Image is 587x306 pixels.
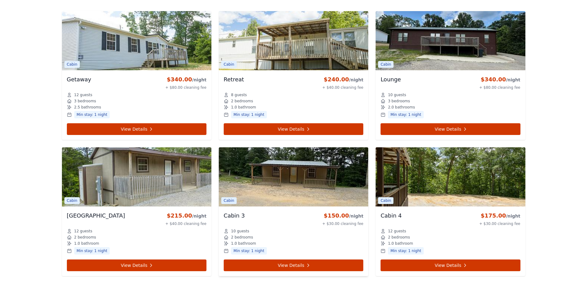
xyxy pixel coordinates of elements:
div: + $80.00 cleaning fee [165,85,206,90]
img: Cabin 4 [376,147,525,206]
span: 2.0 bathrooms [388,105,415,110]
h3: Lounge [381,75,401,84]
div: + $30.00 cleaning fee [322,221,363,226]
span: 3 bedrooms [74,99,96,104]
span: 1.0 bathroom [231,241,256,246]
span: 12 guests [388,229,406,234]
span: Cabin [64,197,80,204]
a: View Details [67,123,206,135]
h3: [GEOGRAPHIC_DATA] [67,211,125,220]
span: Min stay: 1 night [74,247,110,255]
h3: Retreat [224,75,244,84]
a: View Details [224,259,363,271]
span: /night [192,214,206,218]
span: 2 bedrooms [231,99,253,104]
span: 12 guests [74,229,92,234]
span: 2 bedrooms [231,235,253,240]
div: + $40.00 cleaning fee [165,221,206,226]
span: 2 bedrooms [388,235,410,240]
a: View Details [381,259,520,271]
span: 12 guests [74,92,92,97]
span: Cabin [378,61,393,68]
span: /night [506,214,520,218]
span: Cabin [378,197,393,204]
span: /night [349,77,364,82]
span: Min stay: 1 night [74,111,110,118]
div: + $40.00 cleaning fee [322,85,363,90]
span: /night [192,77,206,82]
span: 3 bedrooms [388,99,410,104]
div: + $30.00 cleaning fee [479,221,520,226]
div: $215.00 [165,211,206,220]
h3: Cabin 3 [224,211,245,220]
div: $340.00 [479,75,520,84]
span: Min stay: 1 night [231,111,267,118]
div: $240.00 [322,75,363,84]
img: Hillbilly Palace [62,147,211,206]
span: 8 guests [231,92,247,97]
span: 2.5 bathrooms [74,105,101,110]
img: Cabin 3 [219,147,368,206]
span: 10 guests [231,229,249,234]
span: 2 bedrooms [74,235,96,240]
div: $150.00 [322,211,363,220]
div: $175.00 [479,211,520,220]
span: /night [506,77,520,82]
img: Getaway [62,11,211,70]
span: /night [349,214,364,218]
a: View Details [67,259,206,271]
span: Min stay: 1 night [388,111,424,118]
span: 1.0 bathroom [231,105,256,110]
span: 10 guests [388,92,406,97]
span: Cabin [221,197,237,204]
span: 1.0 bathroom [388,241,413,246]
img: Retreat [219,11,368,70]
div: $340.00 [165,75,206,84]
a: View Details [381,123,520,135]
a: View Details [224,123,363,135]
span: Min stay: 1 night [388,247,424,255]
span: Cabin [221,61,237,68]
div: + $80.00 cleaning fee [479,85,520,90]
span: Cabin [64,61,80,68]
span: Min stay: 1 night [231,247,267,255]
h3: Getaway [67,75,92,84]
img: Lounge [376,11,525,70]
h3: Cabin 4 [381,211,402,220]
span: 1.0 bathroom [74,241,99,246]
